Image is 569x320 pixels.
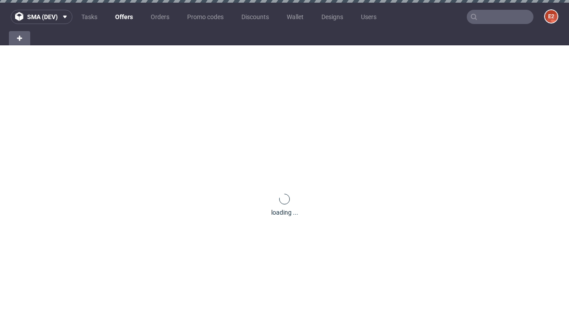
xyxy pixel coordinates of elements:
[76,10,103,24] a: Tasks
[182,10,229,24] a: Promo codes
[110,10,138,24] a: Offers
[271,208,298,217] div: loading ...
[545,10,557,23] figcaption: e2
[236,10,274,24] a: Discounts
[145,10,175,24] a: Orders
[356,10,382,24] a: Users
[316,10,349,24] a: Designs
[27,14,58,20] span: sma (dev)
[11,10,72,24] button: sma (dev)
[281,10,309,24] a: Wallet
